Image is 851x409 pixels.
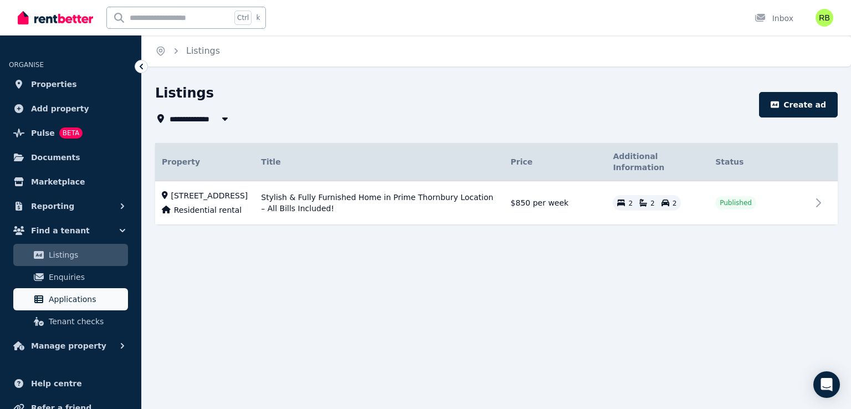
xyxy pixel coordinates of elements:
[261,192,497,214] span: Stylish & Fully Furnished Home in Prime Thornbury Location – All Bills Included!
[673,200,677,207] span: 2
[13,288,128,310] a: Applications
[155,84,214,102] h1: Listings
[31,377,82,390] span: Help centre
[755,13,793,24] div: Inbox
[155,181,838,225] tr: [STREET_ADDRESS]Residential rentalStylish & Fully Furnished Home in Prime Thornbury Location – Al...
[504,181,607,225] td: $850 per week
[142,35,233,67] nav: Breadcrumb
[31,339,106,352] span: Manage property
[31,151,80,164] span: Documents
[186,44,220,58] span: Listings
[650,200,655,207] span: 2
[9,219,132,242] button: Find a tenant
[9,73,132,95] a: Properties
[256,13,260,22] span: k
[9,61,44,69] span: ORGANISE
[13,310,128,333] a: Tenant checks
[813,371,840,398] div: Open Intercom Messenger
[234,11,252,25] span: Ctrl
[13,266,128,288] a: Enquiries
[504,143,607,181] th: Price
[628,200,633,207] span: 2
[31,224,90,237] span: Find a tenant
[49,315,124,328] span: Tenant checks
[31,126,55,140] span: Pulse
[31,102,89,115] span: Add property
[18,9,93,26] img: RentBetter
[49,270,124,284] span: Enquiries
[31,175,85,188] span: Marketplace
[9,98,132,120] a: Add property
[9,171,132,193] a: Marketplace
[9,122,132,144] a: PulseBETA
[59,127,83,139] span: BETA
[816,9,833,27] img: Rachael Brown
[9,195,132,217] button: Reporting
[49,293,124,306] span: Applications
[155,143,254,181] th: Property
[261,156,280,167] span: Title
[9,372,132,395] a: Help centre
[9,146,132,168] a: Documents
[49,248,124,262] span: Listings
[720,198,752,207] span: Published
[13,244,128,266] a: Listings
[759,92,838,117] button: Create ad
[9,335,132,357] button: Manage property
[174,204,242,216] span: Residential rental
[31,200,74,213] span: Reporting
[709,143,811,181] th: Status
[31,78,77,91] span: Properties
[171,190,248,201] span: [STREET_ADDRESS]
[606,143,709,181] th: Additional Information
